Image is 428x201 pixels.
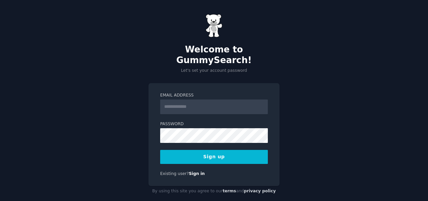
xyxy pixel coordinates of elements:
a: Sign in [189,171,205,176]
h2: Welcome to GummySearch! [148,44,280,65]
label: Email Address [160,92,268,98]
p: Let's set your account password [148,68,280,74]
span: Existing user? [160,171,189,176]
a: privacy policy [244,189,276,193]
a: terms [223,189,236,193]
label: Password [160,121,268,127]
button: Sign up [160,150,268,164]
img: Gummy Bear [206,14,222,37]
div: By using this site you agree to our and [148,186,280,197]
